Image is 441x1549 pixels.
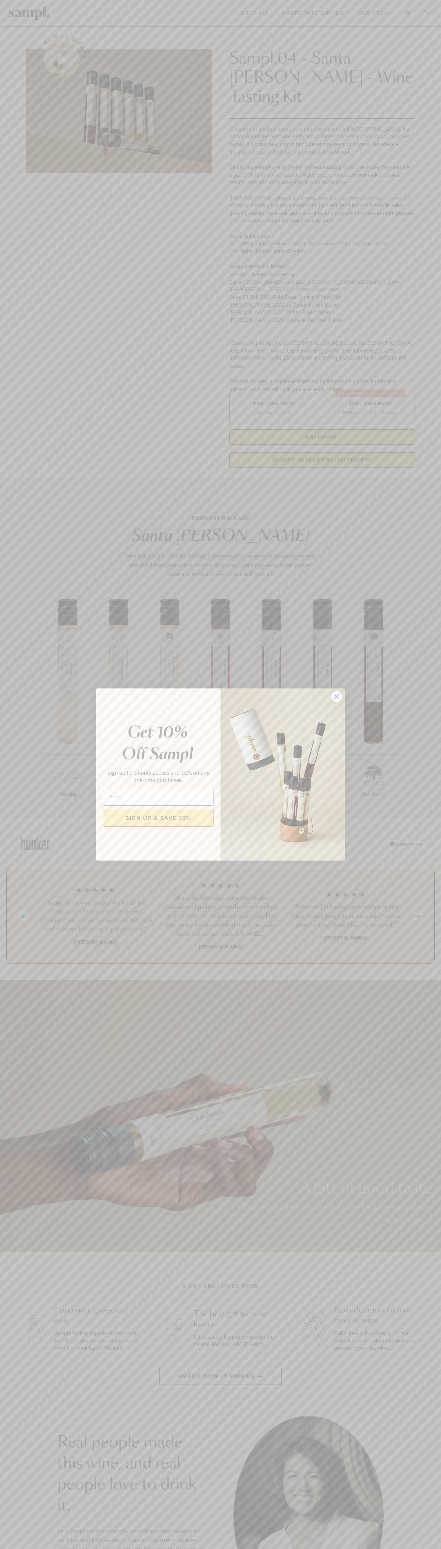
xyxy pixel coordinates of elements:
button: SIGN UP & SAVE 10% [103,809,214,827]
span: Sign up for priority access and 10% off any one-time purchases. [107,769,209,783]
input: Email [103,790,214,806]
em: Get 10% Off Sampl [122,725,193,762]
button: Close dialog [331,691,342,702]
img: 96933287-25a1-481a-a6d8-4dd623390dc6.png [220,688,345,861]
